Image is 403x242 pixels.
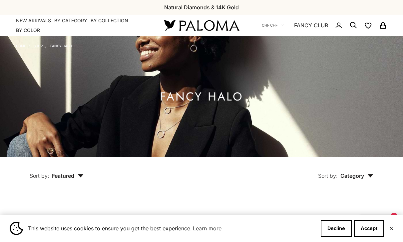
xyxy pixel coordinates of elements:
span: Category [340,172,373,179]
h1: Fancy Halo [160,93,243,101]
button: CHF CHF [262,22,284,28]
summary: By Category [54,17,87,24]
a: Home [16,44,26,48]
button: Decline [321,220,352,237]
a: Shop [34,44,43,48]
a: Fancy Halo [50,44,72,48]
a: Learn more [192,223,222,233]
a: FANCY CLUB [294,21,328,30]
nav: Secondary navigation [262,15,387,36]
img: Cookie banner [10,222,23,235]
p: Natural Diamonds & 14K Gold [164,3,239,12]
button: Sort by: Featured [14,157,99,185]
span: Sort by: [318,172,338,179]
nav: Breadcrumb [16,43,72,48]
span: Sort by: [30,172,49,179]
button: Sort by: Category [303,157,389,185]
a: NEW ARRIVALS [16,17,51,24]
summary: By Collection [91,17,128,24]
nav: Primary navigation [16,17,148,34]
summary: By Color [16,27,40,34]
span: Featured [52,172,84,179]
span: CHF CHF [262,22,277,28]
span: This website uses cookies to ensure you get the best experience. [28,223,315,233]
button: Close [389,226,393,230]
button: Accept [354,220,384,237]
